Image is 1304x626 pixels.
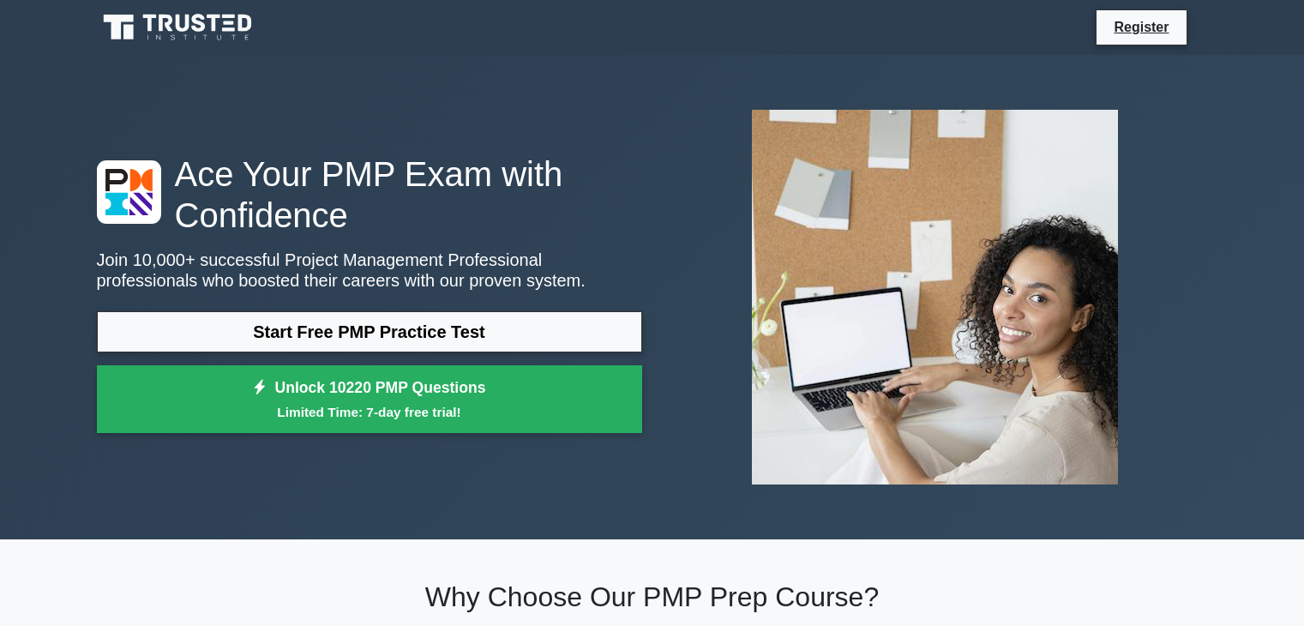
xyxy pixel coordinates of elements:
[1103,16,1179,38] a: Register
[97,581,1208,613] h2: Why Choose Our PMP Prep Course?
[97,311,642,352] a: Start Free PMP Practice Test
[97,250,642,291] p: Join 10,000+ successful Project Management Professional professionals who boosted their careers w...
[97,153,642,236] h1: Ace Your PMP Exam with Confidence
[118,402,621,422] small: Limited Time: 7-day free trial!
[97,365,642,434] a: Unlock 10220 PMP QuestionsLimited Time: 7-day free trial!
